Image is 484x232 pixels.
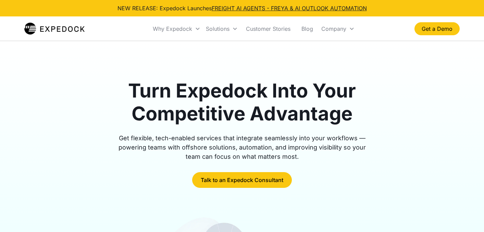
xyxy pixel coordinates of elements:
[192,172,292,188] a: Talk to an Expedock Consultant
[321,25,346,32] div: Company
[111,133,374,161] div: Get flexible, tech-enabled services that integrate seamlessly into your workflows — powering team...
[212,5,367,12] a: FREIGHT AI AGENTS - FREYA & AI OUTLOOK AUTOMATION
[117,4,367,12] div: NEW RELEASE: Expedock Launches
[111,79,374,125] h1: Turn Expedock Into Your Competitive Advantage
[24,22,85,36] img: Expedock Logo
[206,25,229,32] div: Solutions
[414,22,460,35] a: Get a Demo
[240,17,296,40] a: Customer Stories
[153,25,192,32] div: Why Expedock
[296,17,319,40] a: Blog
